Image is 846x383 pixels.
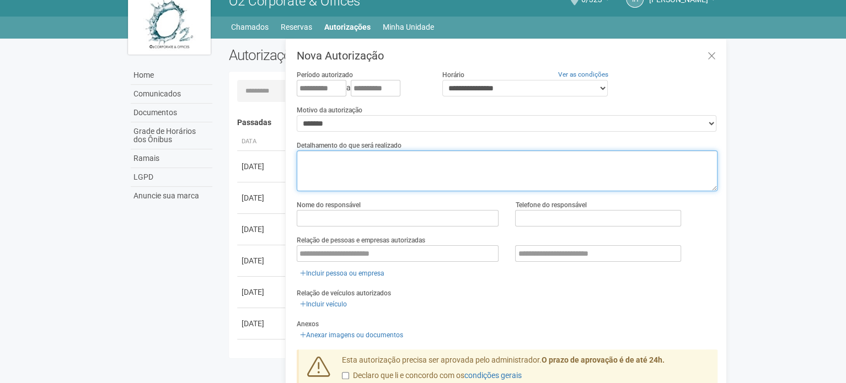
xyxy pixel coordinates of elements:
label: Motivo da autorização [297,105,362,115]
input: Declaro que li e concordo com oscondições gerais [342,372,349,379]
label: Nome do responsável [297,200,361,210]
label: Período autorizado [297,70,353,80]
a: condições gerais [464,371,522,380]
a: Comunicados [131,85,212,104]
a: Ver as condições [558,71,608,78]
strong: O prazo de aprovação é de até 24h. [542,355,665,364]
a: Home [131,66,212,85]
a: Autorizações [324,19,371,35]
a: Incluir veículo [297,298,350,310]
div: a [297,80,426,96]
label: Relação de veículos autorizados [297,288,391,298]
a: Documentos [131,104,212,122]
a: Anexar imagens ou documentos [297,329,406,341]
a: Incluir pessoa ou empresa [297,267,388,279]
label: Anexos [297,319,319,329]
label: Relação de pessoas e empresas autorizadas [297,235,425,245]
label: Detalhamento do que será realizado [297,141,401,150]
label: Declaro que li e concordo com os [342,370,522,381]
div: [DATE] [242,224,282,235]
a: Minha Unidade [383,19,434,35]
div: [DATE] [242,255,282,266]
a: Ramais [131,149,212,168]
div: [DATE] [242,318,282,329]
div: [DATE] [242,192,282,203]
a: Chamados [231,19,269,35]
div: [DATE] [242,161,282,172]
a: Anuncie sua marca [131,187,212,205]
a: Grade de Horários dos Ônibus [131,122,212,149]
label: Telefone do responsável [515,200,586,210]
label: Horário [442,70,464,80]
h3: Nova Autorização [297,50,718,61]
div: [DATE] [242,349,282,360]
th: Data [237,133,287,151]
h2: Autorizações [229,47,465,63]
a: Reservas [281,19,312,35]
a: LGPD [131,168,212,187]
div: [DATE] [242,287,282,298]
h4: Passadas [237,118,710,127]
